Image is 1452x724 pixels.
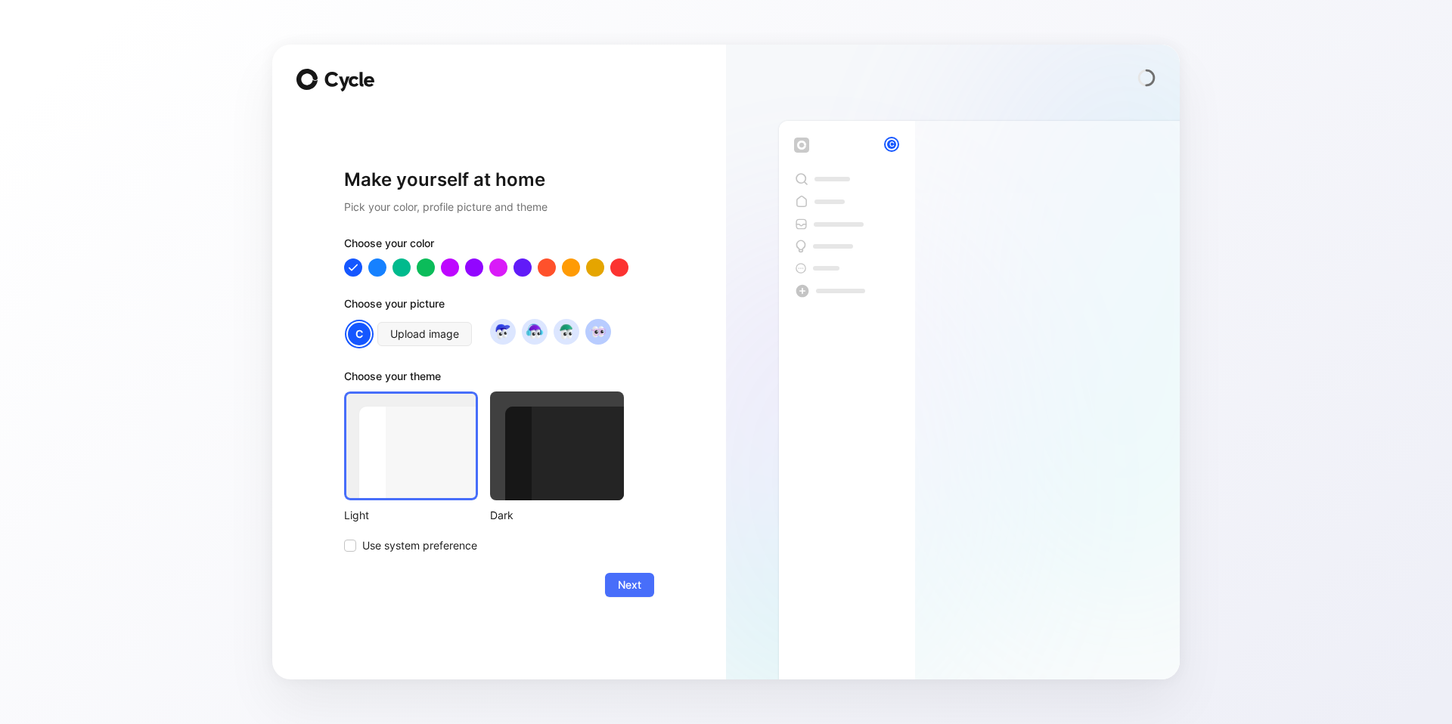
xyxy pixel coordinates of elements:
[377,322,472,346] button: Upload image
[618,576,641,594] span: Next
[344,295,654,319] div: Choose your picture
[492,321,513,342] img: avatar
[588,321,608,342] img: avatar
[344,367,624,391] div: Choose your theme
[390,325,459,343] span: Upload image
[346,321,372,347] div: C
[490,506,624,524] div: Dark
[344,168,654,192] h1: Make yourself at home
[794,138,809,153] img: workspace-default-logo-wX5zAyuM.png
[524,321,544,342] img: avatar
[344,234,654,258] div: Choose your color
[605,573,654,597] button: Next
[886,138,898,150] div: C
[362,537,477,555] span: Use system preference
[344,506,478,524] div: Light
[556,321,576,342] img: avatar
[344,198,654,216] h2: Pick your color, profile picture and theme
